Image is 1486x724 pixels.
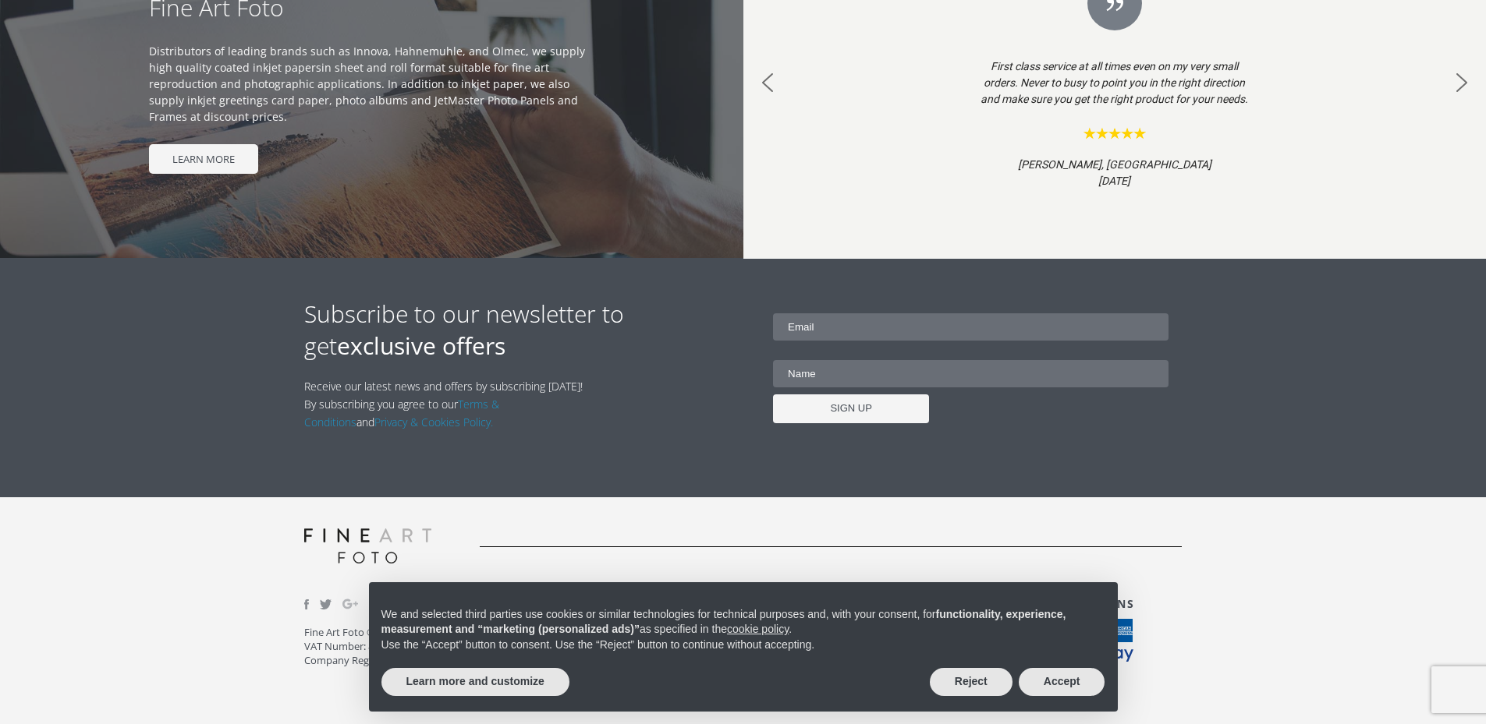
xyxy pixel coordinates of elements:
input: SIGN UP [773,394,929,423]
input: Name [773,360,1169,387]
p: Distributors of leading brands such as Innova, Hahnemuhle, and Olmec, we supply high quality coat... [149,43,595,125]
span: LEARN MORE [149,144,258,174]
strong: exclusive offers [337,330,505,362]
p: Fine Art Foto © 2024 VAT Number: 839 2616 06 Company Registration Number: 5083485 [304,625,655,667]
button: Accept [1019,668,1105,696]
img: twitter.svg [320,599,332,609]
i: [PERSON_NAME], [GEOGRAPHIC_DATA] [DATE] [1018,157,1211,186]
a: cookie policy [727,623,789,635]
img: facebook.svg [304,599,309,609]
img: logo-grey.svg [304,528,432,563]
a: Privacy & Cookies Policy. [374,415,493,429]
p: We and selected third parties use cookies or similar technologies for technical purposes and, wit... [381,607,1105,637]
img: Google_Plus.svg [342,596,358,612]
a: Terms & Conditions [304,397,499,429]
button: Learn more and customize [381,668,569,696]
img: previous arrow [755,70,780,95]
img: next arrow [1449,70,1474,95]
p: Use the “Accept” button to consent. Use the “Reject” button to continue without accepting. [381,637,1105,653]
i: First class service at all times even on my very small orders. Never to busy to point you in the ... [981,59,1248,104]
div: Notice [356,570,1130,724]
h2: Subscribe to our newsletter to get [304,298,743,362]
button: Reject [930,668,1013,696]
input: Email [773,313,1169,341]
p: Receive our latest news and offers by subscribing [DATE]! By subscribing you agree to our and [304,377,591,431]
strong: functionality, experience, measurement and “marketing (personalized ads)” [381,608,1066,636]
